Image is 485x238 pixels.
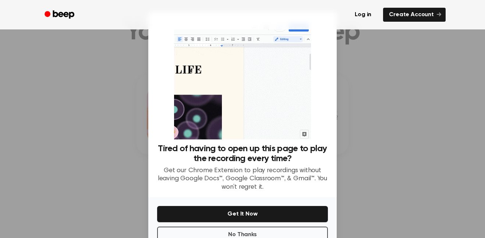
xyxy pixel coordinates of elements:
h3: Tired of having to open up this page to play the recording every time? [157,144,328,164]
a: Create Account [383,8,446,22]
a: Beep [39,8,81,22]
a: Log in [347,6,379,23]
button: Get It Now [157,206,328,222]
img: Beep extension in action [174,21,311,139]
p: Get our Chrome Extension to play recordings without leaving Google Docs™, Google Classroom™, & Gm... [157,167,328,192]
